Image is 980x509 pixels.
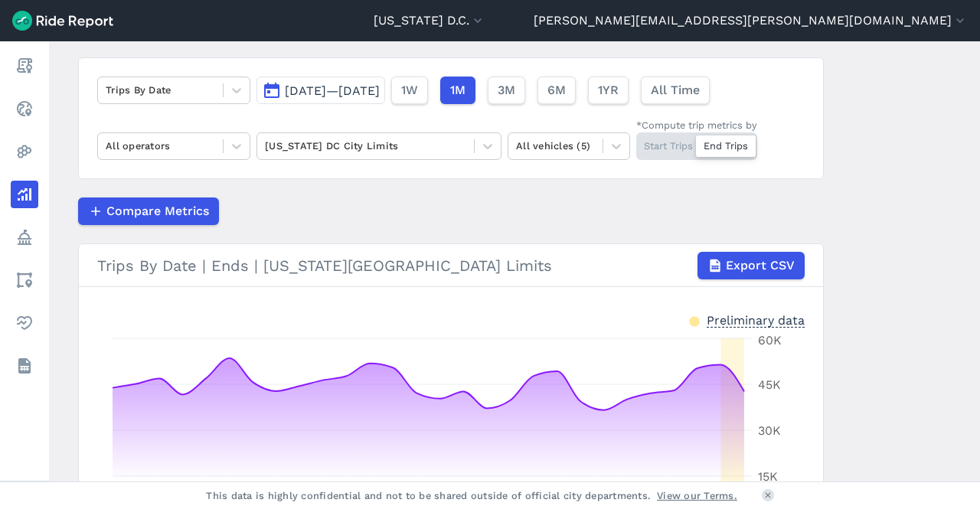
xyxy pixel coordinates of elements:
a: Policy [11,224,38,251]
tspan: 45K [758,377,781,392]
span: 1M [450,81,465,100]
span: Compare Metrics [106,202,209,220]
button: 6M [537,77,576,104]
button: Export CSV [697,252,805,279]
span: 1YR [598,81,619,100]
a: Datasets [11,352,38,380]
a: Areas [11,266,38,294]
button: Compare Metrics [78,197,219,225]
a: Health [11,309,38,337]
button: All Time [641,77,710,104]
a: Analyze [11,181,38,208]
button: [DATE]—[DATE] [256,77,385,104]
div: Trips By Date | Ends | [US_STATE][GEOGRAPHIC_DATA] Limits [97,252,805,279]
span: 6M [547,81,566,100]
a: View our Terms. [657,488,737,503]
span: 3M [498,81,515,100]
tspan: 15K [758,469,778,484]
a: Report [11,52,38,80]
a: Heatmaps [11,138,38,165]
div: *Compute trip metrics by [636,118,757,132]
button: [US_STATE] D.C. [374,11,485,30]
button: 1M [440,77,475,104]
span: All Time [651,81,700,100]
div: Preliminary data [707,312,805,328]
img: Ride Report [12,11,113,31]
button: [PERSON_NAME][EMAIL_ADDRESS][PERSON_NAME][DOMAIN_NAME] [534,11,968,30]
span: [DATE]—[DATE] [285,83,380,98]
button: 1YR [588,77,629,104]
span: Export CSV [726,256,795,275]
button: 1W [391,77,428,104]
tspan: 30K [758,423,781,438]
tspan: 60K [758,333,782,347]
span: 1W [401,81,418,100]
a: Realtime [11,95,38,122]
button: 3M [488,77,525,104]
